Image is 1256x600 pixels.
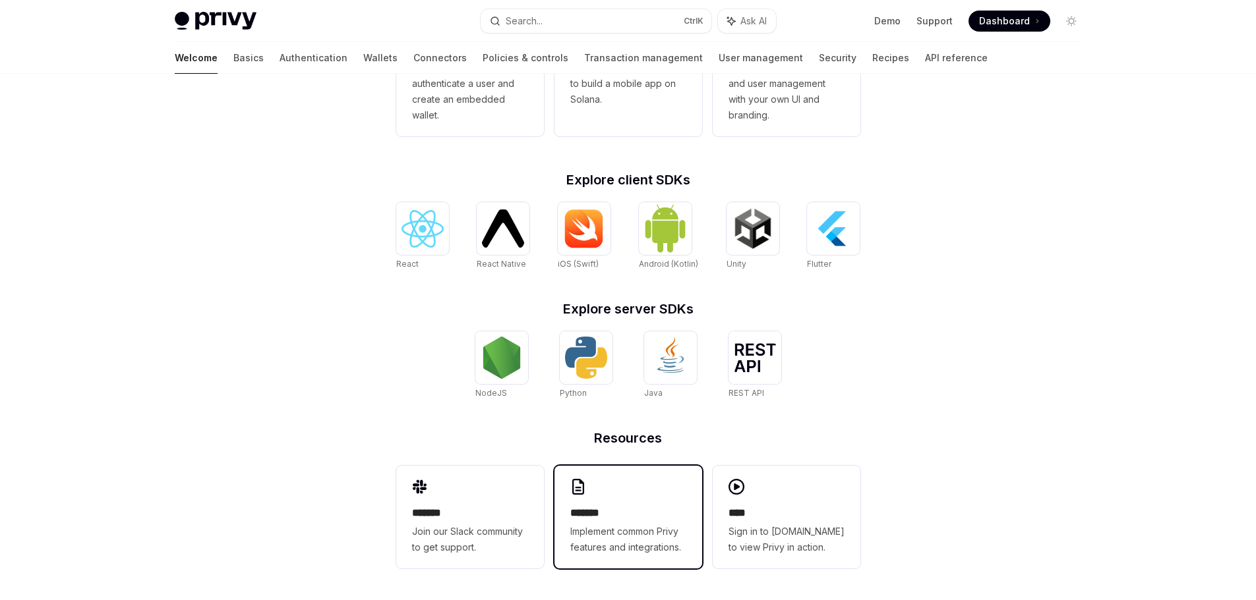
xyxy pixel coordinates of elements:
[481,337,523,379] img: NodeJS
[729,331,781,400] a: REST APIREST API
[363,42,398,74] a: Wallets
[396,259,419,269] span: React
[558,259,599,269] span: iOS (Swift)
[412,60,528,123] span: Use the React SDK to authenticate a user and create an embedded wallet.
[558,202,611,271] a: iOS (Swift)iOS (Swift)
[729,60,845,123] span: Whitelabel login, wallets, and user management with your own UI and branding.
[819,42,856,74] a: Security
[979,14,1030,28] span: Dashboard
[807,202,860,271] a: FlutterFlutter
[644,388,663,398] span: Java
[644,204,686,253] img: Android (Kotlin)
[639,259,698,269] span: Android (Kotlin)
[413,42,467,74] a: Connectors
[560,331,613,400] a: PythonPython
[396,173,860,186] h2: Explore client SDKs
[644,331,697,400] a: JavaJava
[684,16,703,26] span: Ctrl K
[584,42,703,74] a: Transaction management
[475,331,528,400] a: NodeJSNodeJS
[807,259,831,269] span: Flutter
[506,13,543,29] div: Search...
[925,42,988,74] a: API reference
[874,14,901,28] a: Demo
[402,210,444,248] img: React
[727,259,746,269] span: Unity
[734,343,776,372] img: REST API
[719,42,803,74] a: User management
[570,60,686,107] span: Use the React Native SDK to build a mobile app on Solana.
[477,259,526,269] span: React Native
[727,202,779,271] a: UnityUnity
[396,466,544,568] a: **** **Join our Slack community to get support.
[233,42,264,74] a: Basics
[649,337,692,379] img: Java
[740,14,767,28] span: Ask AI
[563,209,605,248] img: iOS (Swift)
[713,466,860,568] a: ****Sign in to [DOMAIN_NAME] to view Privy in action.
[481,9,711,33] button: Search...CtrlK
[396,302,860,315] h2: Explore server SDKs
[554,466,702,568] a: **** **Implement common Privy features and integrations.
[732,207,774,250] img: Unity
[729,524,845,555] span: Sign in to [DOMAIN_NAME] to view Privy in action.
[969,11,1050,32] a: Dashboard
[482,209,524,247] img: React Native
[916,14,953,28] a: Support
[475,388,507,398] span: NodeJS
[396,431,860,445] h2: Resources
[565,337,607,379] img: Python
[280,42,347,74] a: Authentication
[570,524,686,555] span: Implement common Privy features and integrations.
[477,202,529,271] a: React NativeReact Native
[729,388,764,398] span: REST API
[560,388,587,398] span: Python
[483,42,568,74] a: Policies & controls
[396,202,449,271] a: ReactReact
[872,42,909,74] a: Recipes
[412,524,528,555] span: Join our Slack community to get support.
[639,202,698,271] a: Android (Kotlin)Android (Kotlin)
[175,42,218,74] a: Welcome
[812,207,854,250] img: Flutter
[1061,11,1082,32] button: Toggle dark mode
[718,9,776,33] button: Ask AI
[175,12,256,30] img: light logo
